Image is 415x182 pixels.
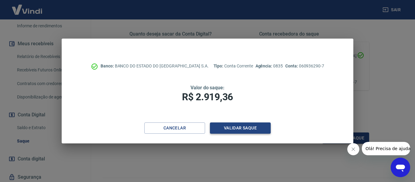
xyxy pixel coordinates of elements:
[4,4,51,9] span: Olá! Precisa de ajuda?
[256,63,283,69] p: 0835
[190,85,225,91] span: Valor do saque:
[101,64,115,68] span: Banco:
[285,64,299,68] span: Conta:
[144,122,205,134] button: Cancelar
[214,64,225,68] span: Tipo:
[256,64,273,68] span: Agência:
[214,63,253,69] p: Conta Corrente
[101,63,209,69] p: BANCO DO ESTADO DO [GEOGRAPHIC_DATA] S.A.
[210,122,271,134] button: Validar saque
[285,63,324,69] p: 060936290-7
[182,91,233,103] span: R$ 2.919,36
[391,158,410,177] iframe: Botão para abrir a janela de mensagens
[347,143,359,155] iframe: Fechar mensagem
[362,142,410,155] iframe: Mensagem da empresa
